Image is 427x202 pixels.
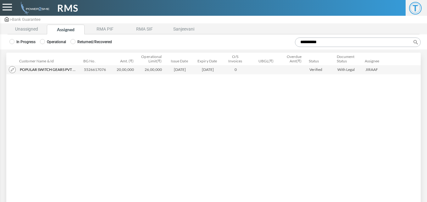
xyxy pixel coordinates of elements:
img: modify.png [9,66,16,73]
li: RMA PIF [86,25,124,34]
span: Bank Guarantee [12,17,41,22]
th: Document Status: activate to sort column ascending [335,53,363,65]
td: [DATE] [167,65,195,74]
td: [DATE] [195,65,223,74]
td: 5526617076 [81,65,111,74]
th: Customer Name &amp; Id: activate to sort column ascending [17,53,81,65]
th: O/S Invoices: activate to sort column ascending [223,53,251,65]
th: BG No.: activate to sort column ascending [81,53,111,65]
input: Search: [295,38,421,47]
td: 0 [223,65,251,74]
td: With Legal [335,65,363,74]
label: Returned/Recovered [70,39,112,45]
th: Status: activate to sort column ascending [307,53,335,65]
label: Operational [40,39,66,45]
td: Verified [307,65,335,74]
li: Assigned [47,25,85,34]
span: RMS [57,1,78,15]
label: Search: [293,38,421,47]
span: POPULAR SWITCH GEARS PVT LTD [20,67,76,72]
th: UBGL(₹): activate to sort column ascending [251,53,279,65]
th: Expiry Date: activate to sort column ascending [195,53,223,65]
th: Issue Date: activate to sort column ascending [167,53,195,65]
span: T [409,2,422,14]
li: Sanjeevani [165,25,202,34]
th: Operational Limit(₹): activate to sort column ascending [139,53,167,65]
img: admin [5,17,9,21]
li: Unassigned [8,25,45,34]
img: admin [18,2,49,14]
li: RMA SIF [125,25,163,34]
th: Overdue Amt(₹): activate to sort column ascending [279,53,307,65]
td: 26,00,000 [139,65,167,74]
th: Amt. (₹): activate to sort column ascending [111,53,139,65]
th: &nbsp;: activate to sort column descending [6,53,17,65]
label: In Progress [9,39,36,45]
td: 20,00,000 [111,65,139,74]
